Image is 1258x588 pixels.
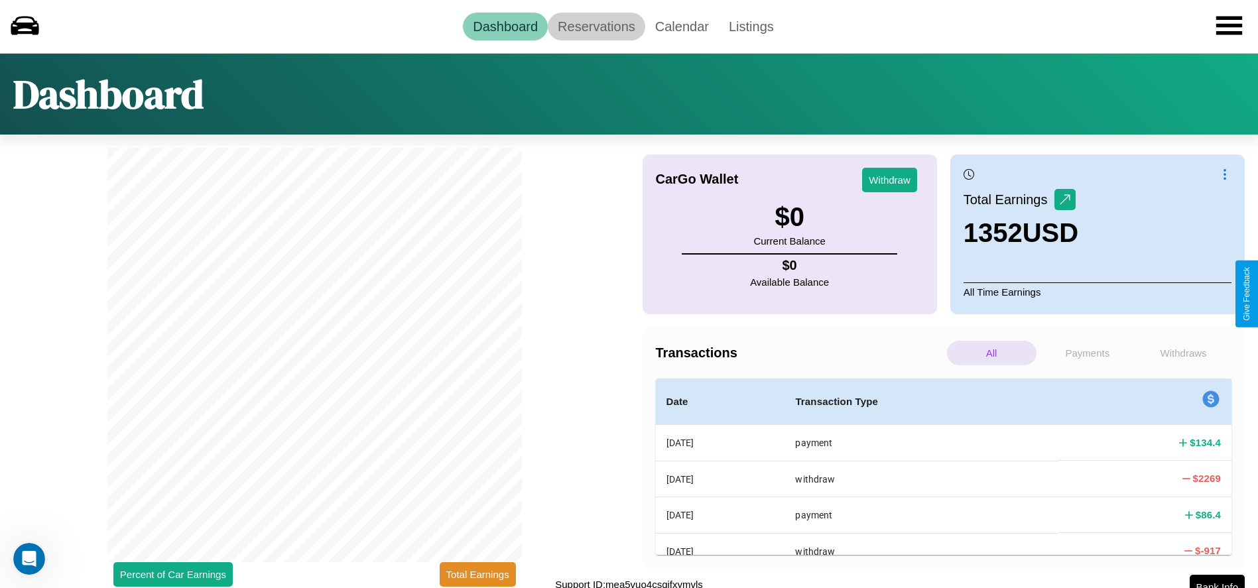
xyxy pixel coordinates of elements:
h4: Transactions [656,345,944,361]
th: payment [785,425,1058,461]
p: Available Balance [750,273,829,291]
th: [DATE] [656,497,785,533]
p: Withdraws [1139,341,1228,365]
a: Calendar [645,13,719,40]
h4: $ 86.4 [1196,508,1221,522]
button: Withdraw [862,168,917,192]
h4: CarGo Wallet [656,172,739,187]
th: [DATE] [656,533,785,569]
button: Percent of Car Earnings [113,562,233,587]
div: Give Feedback [1242,267,1251,321]
th: withdraw [785,533,1058,569]
h4: Date [666,394,775,410]
h4: $ 2269 [1193,471,1221,485]
h4: Transaction Type [795,394,1048,410]
h1: Dashboard [13,67,204,121]
th: [DATE] [656,461,785,497]
p: Total Earnings [964,188,1054,211]
p: Current Balance [753,232,825,250]
h3: $ 0 [753,202,825,232]
p: All [947,341,1037,365]
h4: $ 0 [750,258,829,273]
h3: 1352 USD [964,218,1078,248]
h4: $ -917 [1195,544,1221,558]
a: Listings [719,13,784,40]
th: payment [785,497,1058,533]
p: Payments [1043,341,1133,365]
th: withdraw [785,461,1058,497]
a: Dashboard [463,13,548,40]
p: All Time Earnings [964,282,1231,301]
h4: $ 134.4 [1190,436,1221,449]
a: Reservations [548,13,645,40]
iframe: Intercom live chat [13,543,45,575]
th: [DATE] [656,425,785,461]
button: Total Earnings [440,562,516,587]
